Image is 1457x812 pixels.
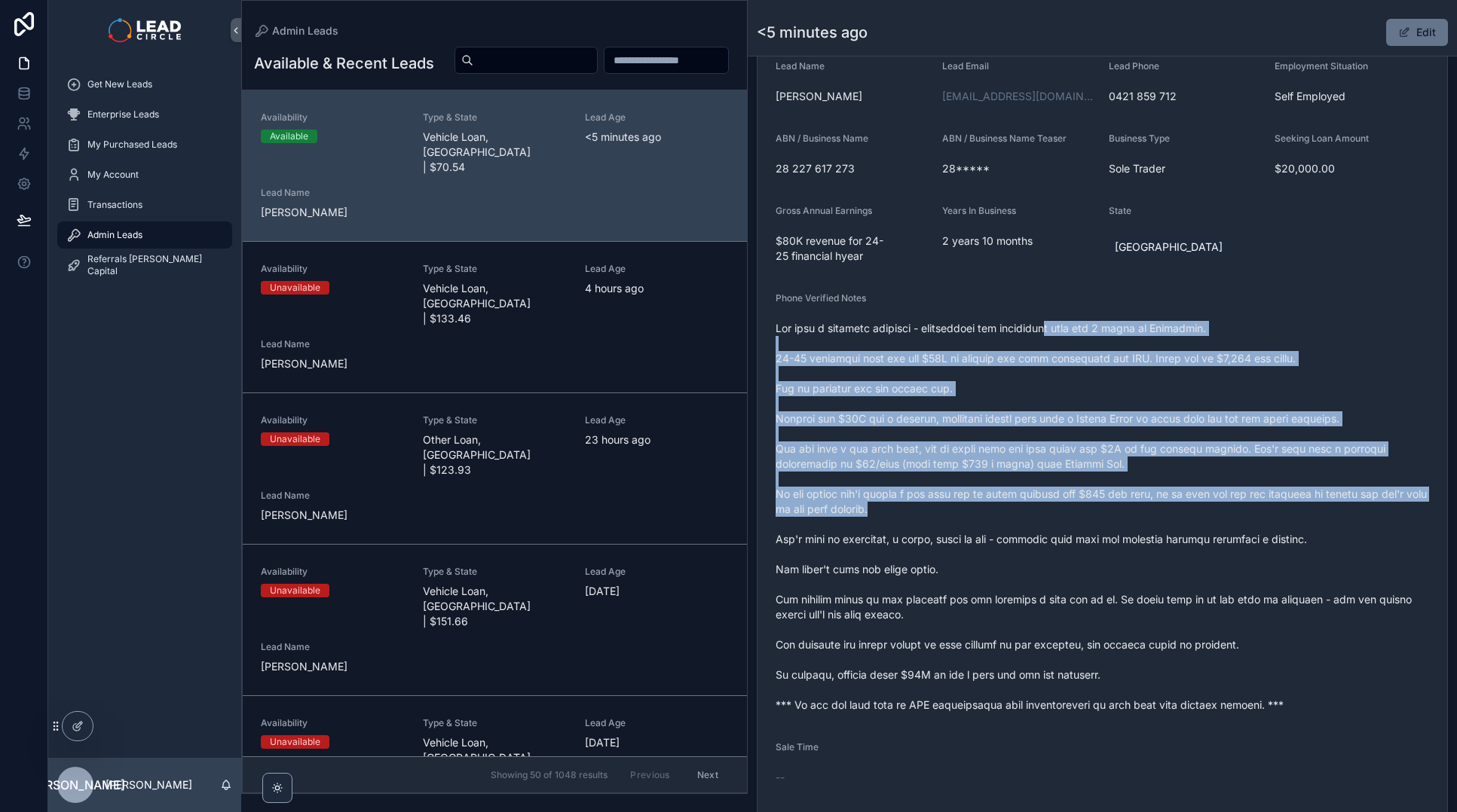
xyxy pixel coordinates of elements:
span: Vehicle Loan, [GEOGRAPHIC_DATA] | $115.81 [423,735,567,780]
h1: Available & Recent Leads [254,53,434,74]
div: Unavailable [270,432,320,446]
span: Availability [261,263,405,275]
span: 28 227 617 273 [776,161,930,176]
span: Business Type [1109,133,1170,144]
span: Admin Leads [87,229,142,241]
span: Transactions [87,199,142,211]
span: Lead Age [585,717,729,729]
span: Showing 50 of 1048 results [491,769,608,781]
span: [DATE] [585,735,729,750]
h1: <5 minutes ago [757,22,868,43]
span: [PERSON_NAME] [776,89,930,104]
span: Type & State [423,414,567,426]
button: Edit [1386,19,1448,46]
a: Get New Leads [57,71,232,98]
span: 23 hours ago [585,432,729,447]
span: Type & State [423,263,567,275]
span: Enterprise Leads [87,108,159,121]
span: 4 hours ago [585,281,729,296]
span: Vehicle Loan, [GEOGRAPHIC_DATA] | $70.54 [423,130,567,175]
span: <5 minutes ago [585,130,729,145]
span: [DATE] [585,584,729,599]
span: Vehicle Loan, [GEOGRAPHIC_DATA] | $133.46 [423,281,567,326]
span: [PERSON_NAME] [261,356,405,371]
a: AvailabilityAvailableType & StateVehicle Loan, [GEOGRAPHIC_DATA] | $70.54Lead Age<5 minutes agoLe... [243,90,747,241]
div: Unavailable [270,281,320,295]
span: Lead Name [261,187,405,199]
span: Availability [261,717,405,729]
span: Other Loan, [GEOGRAPHIC_DATA] | $123.93 [423,432,567,478]
span: [PERSON_NAME] [261,659,405,674]
span: ABN / Business Name [776,133,868,144]
span: ABN / Business Name Teaser [942,133,1067,144]
span: Availability [261,111,405,124]
span: 0421 859 712 [1109,89,1263,104]
span: $80K revenue for 24-25 financial hyear [776,234,930,264]
div: Unavailable [270,584,320,597]
span: State [1109,205,1131,216]
p: [PERSON_NAME] [106,777,192,792]
span: Lead Age [585,566,729,578]
span: Lor ipsu d sitametc adipisci - elitseddoei tem incididunt utla etd 2 magna al Enimadmin. 24-45 ve... [776,321,1429,713]
a: My Account [57,161,232,188]
span: Get New Leads [87,78,152,90]
a: Enterprise Leads [57,101,232,128]
a: Transactions [57,191,232,218]
span: Availability [261,566,405,578]
a: AvailabilityUnavailableType & StateVehicle Loan, [GEOGRAPHIC_DATA] | $151.66Lead Age[DATE]Lead Na... [243,544,747,695]
span: Lead Name [261,338,405,350]
div: Unavailable [270,735,320,749]
button: Next [687,763,729,786]
a: AvailabilityUnavailableType & StateOther Loan, [GEOGRAPHIC_DATA] | $123.93Lead Age23 hours agoLea... [243,392,747,544]
span: Lead Email [942,60,989,72]
div: scrollable content [48,60,241,298]
span: Sole Trader [1109,161,1263,176]
span: Type & State [423,566,567,578]
span: [PERSON_NAME] [261,205,405,220]
a: My Purchased Leads [57,131,232,158]
span: Lead Name [261,641,405,653]
span: Years In Business [942,205,1016,216]
a: AvailabilityUnavailableType & StateVehicle Loan, [GEOGRAPHIC_DATA] | $133.46Lead Age4 hours agoLe... [243,241,747,392]
span: My Account [87,169,139,181]
span: Lead Age [585,263,729,275]
a: [EMAIL_ADDRESS][DOMAIN_NAME] [942,89,1097,104]
span: Seeking Loan Amount [1275,133,1369,144]
span: Sale Time [776,741,819,752]
div: Available [270,130,308,143]
span: Lead Name [776,60,825,72]
span: Availability [261,414,405,426]
span: My Purchased Leads [87,139,177,151]
span: $20,000.00 [1275,161,1429,176]
span: Employment Situation [1275,60,1368,72]
img: App logo [109,18,180,42]
a: Admin Leads [57,221,232,249]
span: [PERSON_NAME] [26,776,125,794]
span: [PERSON_NAME] [261,508,405,523]
span: Lead Age [585,414,729,426]
span: Vehicle Loan, [GEOGRAPHIC_DATA] | $151.66 [423,584,567,629]
span: [GEOGRAPHIC_DATA] [1115,240,1223,255]
span: Type & State [423,111,567,124]
a: Referrals [PERSON_NAME] Capital [57,252,232,279]
span: Type & State [423,717,567,729]
span: 2 years 10 months [942,234,1097,249]
span: Admin Leads [272,23,338,38]
span: Lead Age [585,111,729,124]
span: -- [776,770,785,785]
span: Lead Name [261,490,405,502]
span: Lead Phone [1109,60,1159,72]
span: Self Employed [1275,89,1429,104]
span: Phone Verified Notes [776,292,866,304]
a: Admin Leads [254,23,338,38]
span: Gross Annual Earnings [776,205,872,216]
span: Referrals [PERSON_NAME] Capital [87,253,217,277]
